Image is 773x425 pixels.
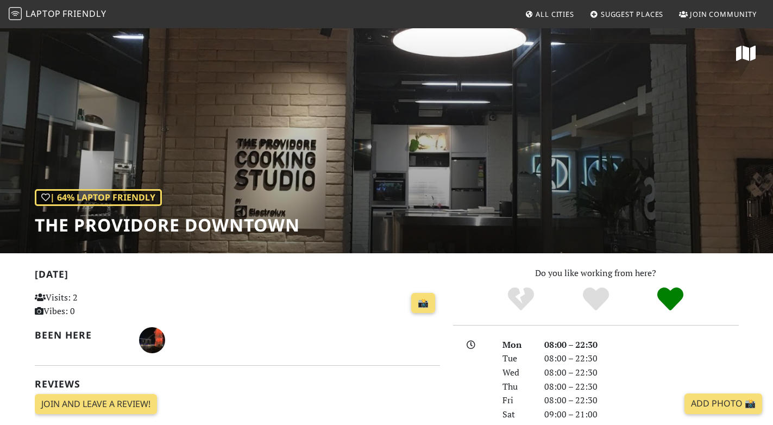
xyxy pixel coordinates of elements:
[35,394,157,415] a: Join and leave a review!
[538,380,745,394] div: 08:00 – 22:30
[538,366,745,380] div: 08:00 – 22:30
[9,5,106,24] a: LaptopFriendly LaptopFriendly
[35,378,440,390] h2: Reviews
[411,293,435,314] a: 📸
[586,4,668,24] a: Suggest Places
[538,352,745,366] div: 08:00 – 22:30
[675,4,761,24] a: Join Community
[496,393,537,408] div: Fri
[496,366,537,380] div: Wed
[690,9,757,19] span: Join Community
[496,408,537,422] div: Sat
[536,9,574,19] span: All Cities
[62,8,106,20] span: Friendly
[483,286,558,313] div: No
[633,286,708,313] div: Definitely!
[538,393,745,408] div: 08:00 – 22:30
[139,333,165,345] span: Yunjie Wong
[558,286,633,313] div: Yes
[496,380,537,394] div: Thu
[684,393,762,414] a: Add Photo 📸
[538,408,745,422] div: 09:00 – 21:00
[35,215,300,235] h1: The Providore Downtown
[538,338,745,352] div: 08:00 – 22:30
[35,189,162,207] div: | 64% Laptop Friendly
[9,7,22,20] img: LaptopFriendly
[496,352,537,366] div: Tue
[520,4,579,24] a: All Cities
[35,329,127,341] h2: Been here
[496,338,537,352] div: Mon
[35,291,161,318] p: Visits: 2 Vibes: 0
[453,266,739,280] p: Do you like working from here?
[26,8,61,20] span: Laptop
[601,9,664,19] span: Suggest Places
[139,327,165,353] img: 1928-yunjie.jpg
[35,268,440,284] h2: [DATE]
